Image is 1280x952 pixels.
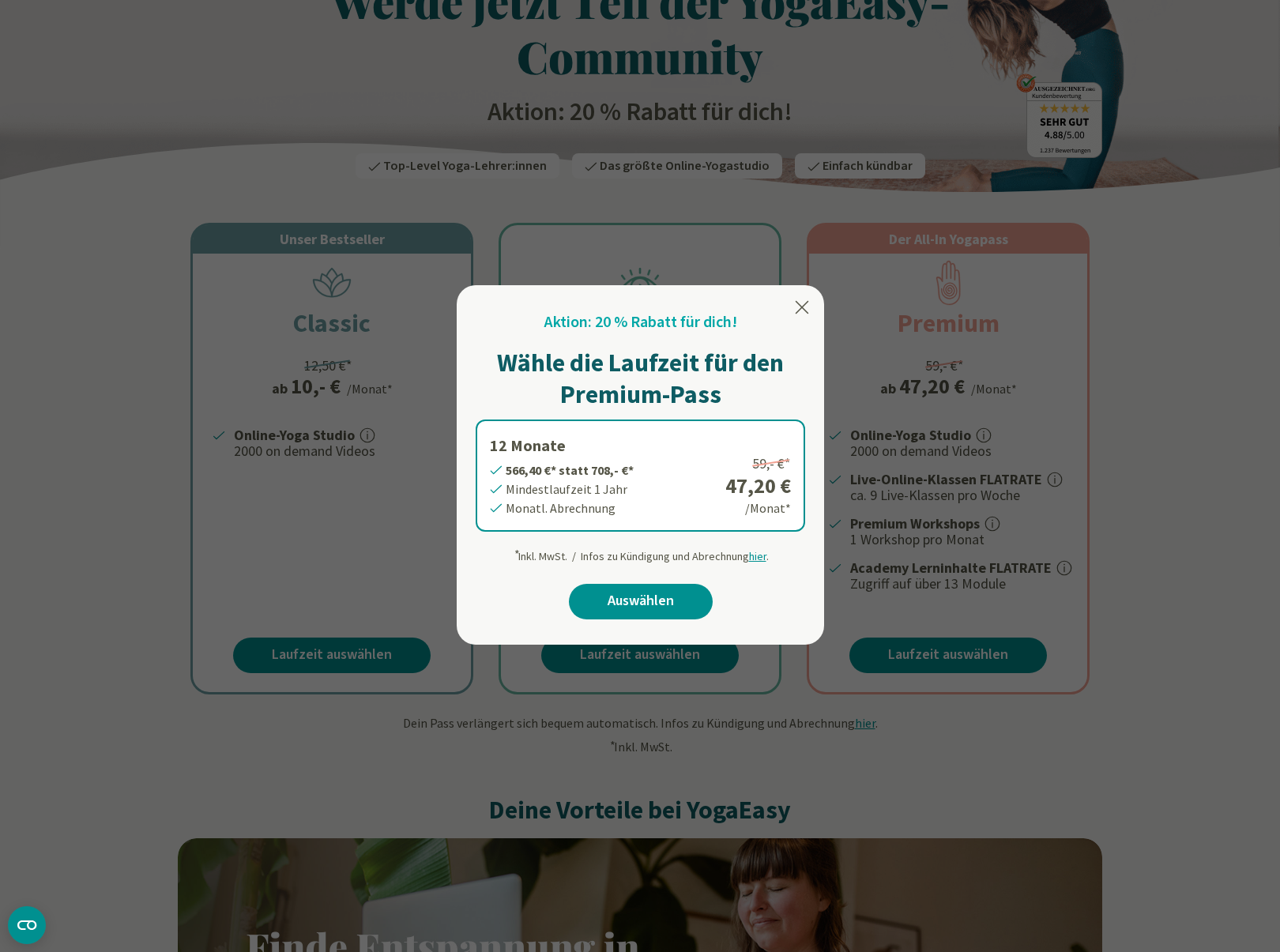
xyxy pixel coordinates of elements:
button: CMP-Widget öffnen [8,906,46,944]
a: Auswählen [569,584,713,619]
h2: Aktion: 20 % Rabatt für dich! [544,310,737,334]
div: Inkl. MwSt. / Infos zu Kündigung und Abrechnung . [513,541,769,565]
h1: Wähle die Laufzeit für den Premium-Pass [476,347,805,410]
span: hier [749,549,766,563]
